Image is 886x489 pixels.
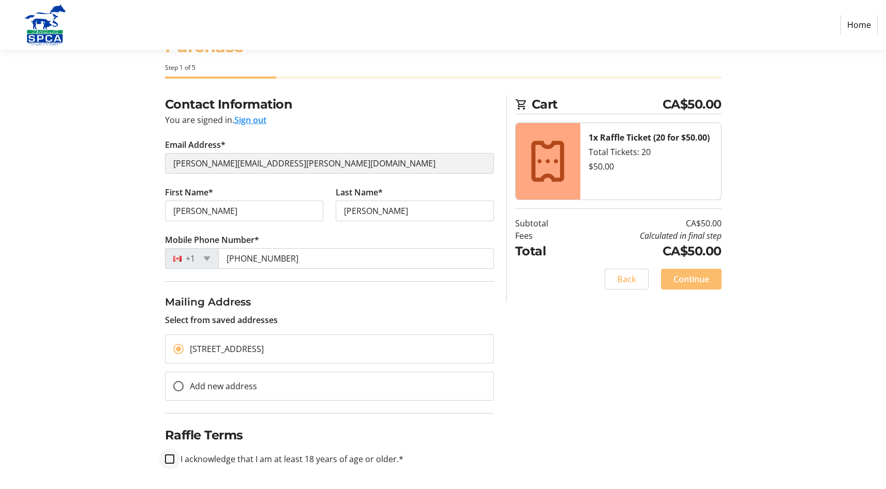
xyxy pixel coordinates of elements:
span: [STREET_ADDRESS] [190,343,264,355]
td: Fees [515,230,575,242]
span: Continue [673,273,709,285]
h2: Raffle Terms [165,426,494,445]
td: CA$50.00 [575,242,722,261]
div: You are signed in. [165,114,494,126]
label: Mobile Phone Number* [165,234,259,246]
label: I acknowledge that I am at least 18 years of age or older.* [174,453,403,465]
label: First Name* [165,186,213,198]
button: Continue [661,269,722,289]
label: Email Address* [165,139,226,151]
td: Calculated in final step [575,230,722,242]
div: $50.00 [589,160,713,173]
h2: Contact Information [165,95,494,114]
label: Add new address [184,380,257,392]
h3: Mailing Address [165,294,494,310]
strong: 1x Raffle Ticket (20 for $50.00) [589,132,710,143]
td: Total [515,242,575,261]
td: Subtotal [515,217,575,230]
button: Sign out [234,114,266,126]
label: Last Name* [336,186,383,198]
a: Home [840,15,878,35]
img: Alberta SPCA's Logo [8,4,82,45]
span: Back [617,273,636,285]
td: CA$50.00 [575,217,722,230]
div: Select from saved addresses [165,294,494,326]
div: Step 1 of 5 [165,63,722,72]
span: Cart [532,95,663,114]
button: Back [605,269,649,289]
span: CA$50.00 [663,95,722,114]
div: Total Tickets: 20 [589,146,713,158]
input: (506) 234-5678 [218,248,494,269]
